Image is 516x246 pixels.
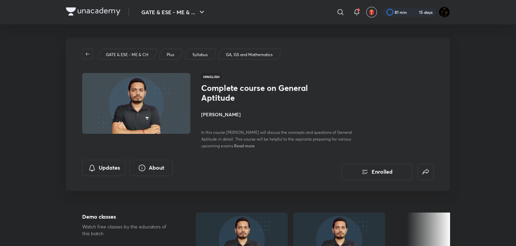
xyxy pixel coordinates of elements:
[82,223,174,237] p: Watch free classes by the educators of this batch
[82,213,174,221] h5: Demo classes
[366,7,377,18] button: avatar
[201,111,353,118] h4: [PERSON_NAME]
[130,160,173,176] button: About
[137,5,210,19] button: GATE & ESE - ME & ...
[81,72,191,134] img: Thumbnail
[105,52,150,58] a: GATE & ESE - ME & CH
[226,52,273,58] p: GA, GS and Mathematics
[166,52,175,58] a: Plus
[201,130,352,148] span: In this course [PERSON_NAME] will discuss the concepts and questions of General Aptitude in detai...
[201,83,312,103] h1: Complete course on General Aptitude
[82,160,125,176] button: Updates
[66,7,120,17] a: Company Logo
[201,73,221,80] span: Hinglish
[192,52,208,58] p: Syllabus
[341,164,412,180] button: Enrolled
[191,52,209,58] a: Syllabus
[66,7,120,16] img: Company Logo
[167,52,174,58] p: Plus
[369,9,375,15] img: avatar
[225,52,274,58] a: GA, GS and Mathematics
[439,6,450,18] img: Ranit Maity01
[418,164,434,180] button: false
[106,52,148,58] p: GATE & ESE - ME & CH
[234,143,255,148] span: Read more
[411,9,418,16] img: streak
